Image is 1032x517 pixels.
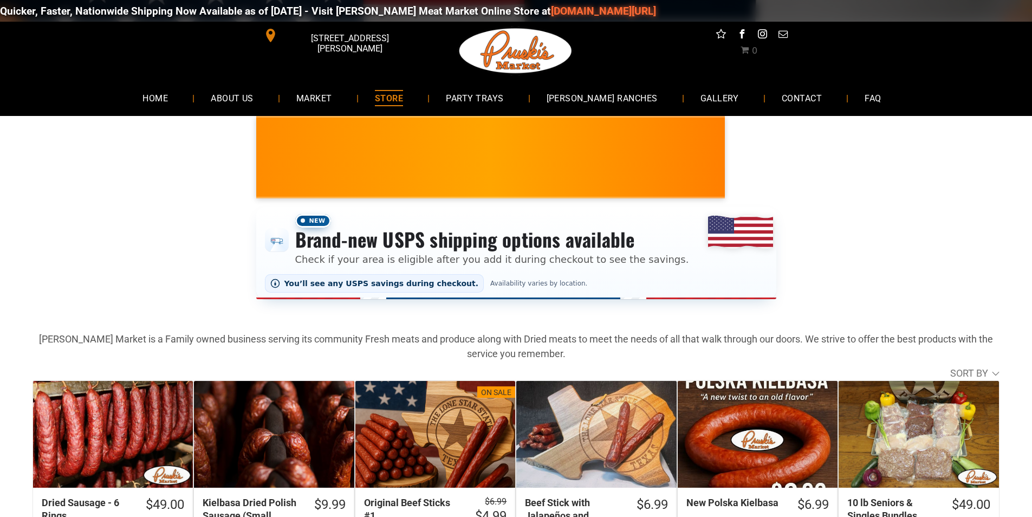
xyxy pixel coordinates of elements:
strong: [PERSON_NAME] Market is a Family owned business serving its community Fresh meats and produce alo... [39,333,993,359]
a: facebook [735,27,749,44]
a: STORE [359,83,419,112]
span: Availability varies by location. [488,280,589,287]
a: [PERSON_NAME] RANCHES [530,83,674,112]
a: MARKET [280,83,348,112]
a: Dried Sausage - 6 Rings [33,381,193,488]
a: 10 lb Seniors &amp; Singles Bundles [839,381,998,488]
a: PARTY TRAYS [430,83,520,112]
span: • [716,169,721,183]
div: $6.99 [797,496,829,513]
span: 0 [752,46,757,56]
a: Social network [714,27,728,44]
a: FAQ [848,83,897,112]
div: $49.00 [146,496,184,513]
a: HOME [126,83,184,112]
a: instagram [755,27,769,44]
div: On Sale [481,387,511,398]
a: ABOUT US [194,83,270,112]
span: [PERSON_NAME] MARKET [475,165,688,182]
a: $6.99New Polska Kielbasa [678,496,838,513]
a: Beef Stick with Jalapeños and Cheese [516,381,676,488]
img: Pruski-s+Market+HQ+Logo2-1920w.png [457,22,574,80]
a: New Polska Kielbasa [678,381,838,488]
a: Kielbasa Dried Polish Sausage (Small Batch) [194,381,354,488]
div: $49.00 [952,496,990,513]
div: New Polska Kielbasa [686,496,783,509]
a: email [776,27,790,44]
a: CONTACT [765,83,838,112]
div: Shipping options announcement [256,207,776,299]
span: You’ll see any USPS savings during checkout. [284,279,479,288]
span: New [295,214,331,228]
a: GALLERY [684,83,755,112]
a: [STREET_ADDRESS][PERSON_NAME] [256,27,422,44]
div: $9.99 [314,496,346,513]
a: [DOMAIN_NAME][URL] [370,5,475,17]
span: [STREET_ADDRESS][PERSON_NAME] [280,28,419,59]
div: $6.99 [637,496,668,513]
h3: Brand-new USPS shipping options available [295,228,689,251]
p: Check if your area is eligible after you add it during checkout to see the savings. [295,252,689,267]
s: $6.99 [485,496,507,507]
a: On SaleOriginal Beef Sticks #1 [355,381,515,488]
